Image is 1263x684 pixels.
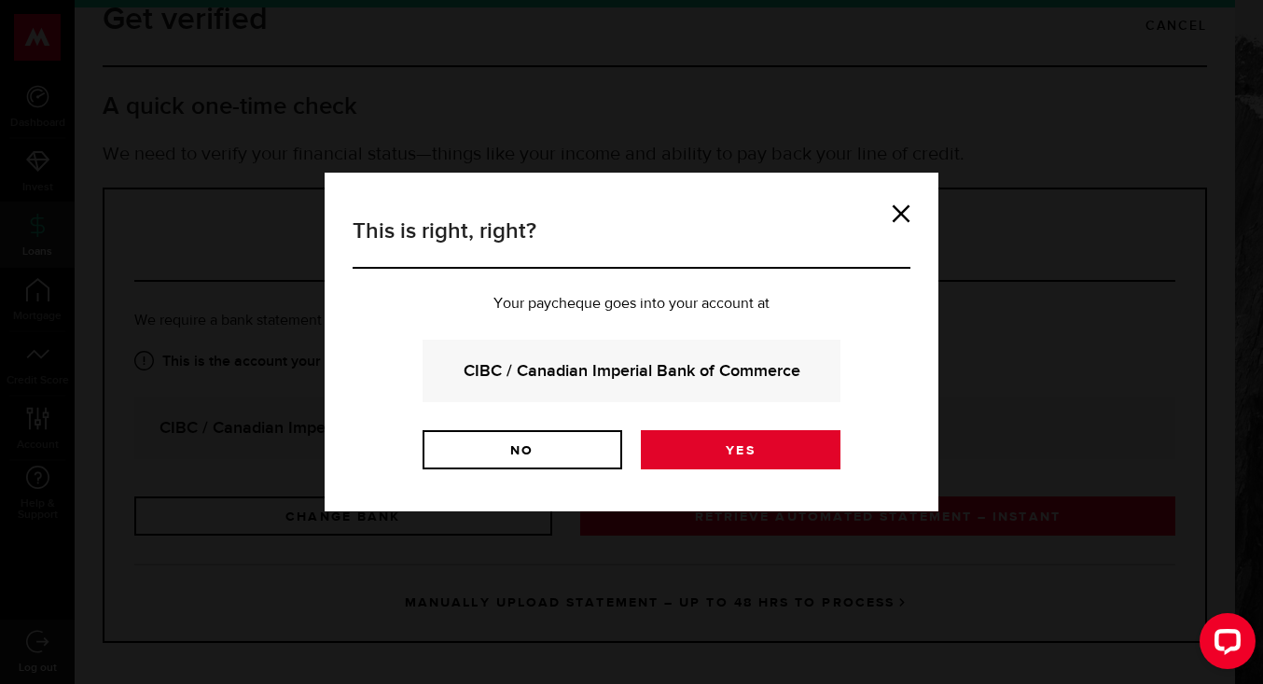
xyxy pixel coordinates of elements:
iframe: LiveChat chat widget [1185,606,1263,684]
h3: This is right, right? [353,215,910,269]
a: No [423,430,622,469]
p: Your paycheque goes into your account at [353,297,910,312]
a: Yes [641,430,840,469]
strong: CIBC / Canadian Imperial Bank of Commerce [448,358,815,384]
